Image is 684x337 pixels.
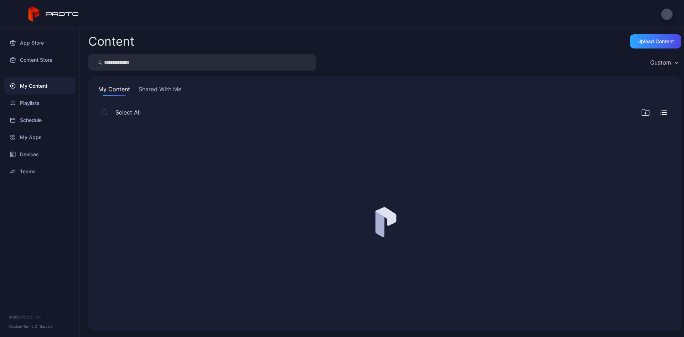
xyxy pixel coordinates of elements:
[637,39,674,44] div: Upload Content
[4,146,75,163] a: Devices
[115,108,141,117] span: Select All
[9,314,71,320] div: © 2025 PROTO, Inc.
[4,34,75,51] a: App Store
[9,324,23,328] span: Version •
[88,35,134,47] div: Content
[23,324,53,328] a: Terms Of Service
[97,85,131,96] button: My Content
[4,112,75,129] a: Schedule
[4,163,75,180] a: Teams
[647,54,681,71] button: Custom
[630,34,681,48] button: Upload Content
[4,95,75,112] a: Playlists
[4,51,75,68] a: Content Store
[137,85,183,96] button: Shared With Me
[4,129,75,146] a: My Apps
[650,59,671,66] div: Custom
[4,77,75,95] a: My Content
